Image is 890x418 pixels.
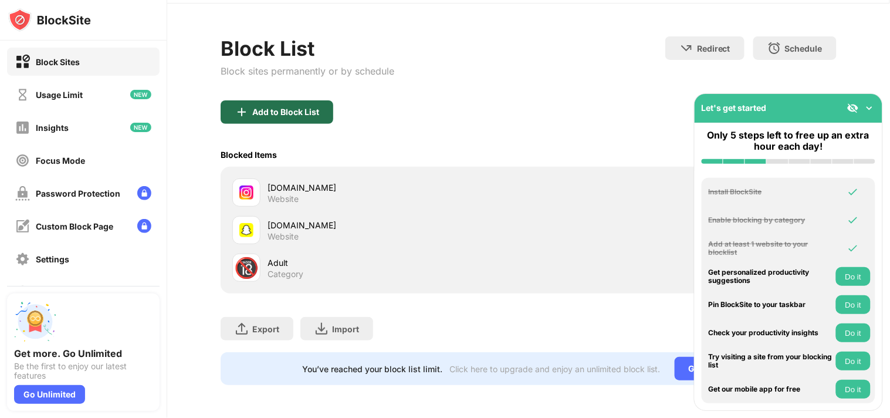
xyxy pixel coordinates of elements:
[137,186,151,200] img: lock-menu.svg
[268,269,303,279] div: Category
[709,240,833,257] div: Add at least 1 website to your blocklist
[709,329,833,337] div: Check your productivity insights
[785,43,823,53] div: Schedule
[36,90,83,100] div: Usage Limit
[836,295,871,314] button: Do it
[15,252,30,267] img: settings-off.svg
[836,267,871,286] button: Do it
[239,186,253,200] img: favicons
[15,87,30,102] img: time-usage-off.svg
[137,219,151,233] img: lock-menu.svg
[252,324,279,334] div: Export
[15,285,30,299] img: about-off.svg
[15,186,30,201] img: password-protection-off.svg
[36,123,69,133] div: Insights
[709,385,833,393] div: Get our mobile app for free
[15,219,30,234] img: customize-block-page-off.svg
[697,43,730,53] div: Redirect
[15,55,30,69] img: block-on.svg
[709,301,833,309] div: Pin BlockSite to your taskbar
[15,120,30,135] img: insights-off.svg
[130,90,151,99] img: new-icon.svg
[450,364,661,374] div: Click here to upgrade and enjoy an unlimited block list.
[221,150,277,160] div: Blocked Items
[36,188,120,198] div: Password Protection
[36,254,69,264] div: Settings
[709,188,833,196] div: Install BlockSite
[14,301,56,343] img: push-unlimited.svg
[836,352,871,370] button: Do it
[675,357,755,380] div: Go Unlimited
[847,186,859,198] img: omni-check.svg
[847,242,859,254] img: omni-check.svg
[332,324,359,334] div: Import
[239,223,253,237] img: favicons
[268,194,299,204] div: Website
[709,216,833,224] div: Enable blocking by category
[847,214,859,226] img: omni-check.svg
[836,380,871,399] button: Do it
[702,130,875,152] div: Only 5 steps left to free up an extra hour each day!
[221,65,394,77] div: Block sites permanently or by schedule
[234,256,259,280] div: 🔞
[36,156,85,166] div: Focus Mode
[847,102,859,114] img: eye-not-visible.svg
[14,362,153,380] div: Be the first to enjoy our latest features
[864,102,875,114] img: omni-setup-toggle.svg
[709,268,833,285] div: Get personalized productivity suggestions
[36,57,80,67] div: Block Sites
[709,353,833,370] div: Try visiting a site from your blocking list
[268,231,299,242] div: Website
[268,219,529,231] div: [DOMAIN_NAME]
[14,385,85,404] div: Go Unlimited
[36,221,113,231] div: Custom Block Page
[130,123,151,132] img: new-icon.svg
[221,36,394,60] div: Block List
[14,348,153,359] div: Get more. Go Unlimited
[303,364,443,374] div: You’ve reached your block list limit.
[836,323,871,342] button: Do it
[8,8,91,32] img: logo-blocksite.svg
[268,257,529,269] div: Adult
[702,103,767,113] div: Let's get started
[15,153,30,168] img: focus-off.svg
[268,181,529,194] div: [DOMAIN_NAME]
[252,107,319,117] div: Add to Block List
